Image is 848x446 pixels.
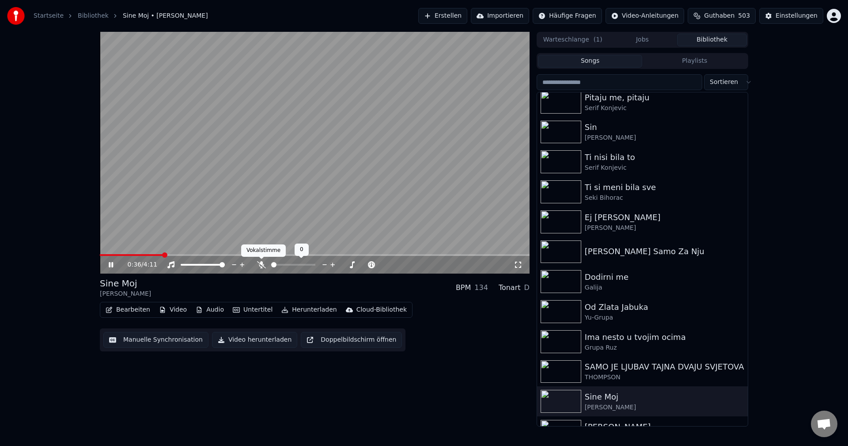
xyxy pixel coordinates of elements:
button: Herunterladen [278,304,340,316]
button: Audio [192,304,227,316]
div: Ti nisi bila to [585,151,744,164]
div: Yu-Grupa [585,313,744,322]
button: Video herunterladen [212,332,297,348]
button: Video [155,304,190,316]
span: ( 1 ) [594,35,602,44]
button: Jobs [608,34,678,46]
span: Sortieren [710,78,738,87]
div: Sine Moj [585,391,744,403]
span: 503 [738,11,750,20]
button: Guthaben503 [688,8,756,24]
div: Galija [585,283,744,292]
div: Ej [PERSON_NAME] [585,211,744,224]
div: Serif Konjevic [585,164,744,172]
div: Ima nesto u tvojim ocima [585,331,744,343]
a: Startseite [34,11,64,20]
div: Sin [585,121,744,133]
button: Häufige Fragen [533,8,602,24]
div: SAMO JE LJUBAV TAJNA DVAJU SVJETOVA [585,361,744,373]
div: Cloud-Bibliothek [356,305,407,314]
div: [PERSON_NAME] [585,224,744,233]
div: THOMPSON [585,373,744,382]
img: youka [7,7,25,25]
a: Bibliothek [78,11,109,20]
nav: breadcrumb [34,11,208,20]
div: Sine Moj [100,277,151,290]
div: Chat öffnen [811,411,837,437]
div: Pitaju me, pitaju [585,91,744,104]
button: Manuelle Synchronisation [103,332,208,348]
button: Doppelbildschirm öffnen [301,332,402,348]
button: Untertitel [229,304,276,316]
button: Erstellen [418,8,467,24]
div: BPM [456,282,471,293]
div: 0 [295,244,309,256]
div: [PERSON_NAME] Samo Za Nju [585,245,744,258]
div: [PERSON_NAME] [100,290,151,298]
div: [PERSON_NAME] [585,403,744,412]
button: Songs [538,55,643,68]
span: Guthaben [704,11,734,20]
div: [PERSON_NAME] [585,421,744,433]
span: 0:36 [128,260,141,269]
div: Einstellungen [776,11,818,20]
button: Video-Anleitungen [606,8,685,24]
div: Tonart [499,282,521,293]
button: Bibliothek [677,34,747,46]
div: Od Zlata Jabuka [585,301,744,313]
button: Einstellungen [759,8,823,24]
button: Importieren [471,8,529,24]
div: Seki Bihorac [585,194,744,202]
span: Sine Moj • [PERSON_NAME] [123,11,208,20]
span: 4:11 [144,260,157,269]
div: D [524,282,530,293]
button: Bearbeiten [102,304,154,316]
div: Dodirni me [585,271,744,283]
div: / [128,260,149,269]
div: Serif Konjevic [585,104,744,113]
div: Ti si meni bila sve [585,181,744,194]
div: [PERSON_NAME] [585,133,744,142]
button: Playlists [642,55,747,68]
div: Grupa Ruz [585,343,744,352]
button: Warteschlange [538,34,608,46]
div: Vokalstimme [241,244,286,257]
div: 134 [474,282,488,293]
